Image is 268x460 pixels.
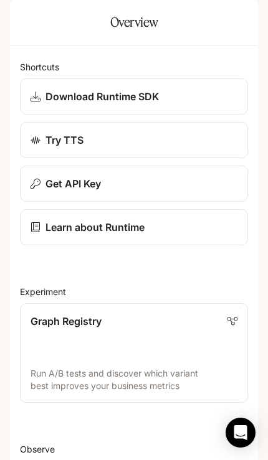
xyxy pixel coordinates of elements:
[20,166,248,202] button: Get API Key
[20,303,248,403] a: Graph RegistryRun A/B tests and discover which variant best improves your business metrics
[20,443,248,456] h2: Observe
[226,418,256,448] div: Open Intercom Messenger
[31,367,237,392] p: Run A/B tests and discover which variant best improves your business metrics
[9,6,32,29] button: open drawer
[20,285,248,298] h2: Experiment
[20,122,248,158] a: Try TTS
[20,60,248,73] h2: Shortcuts
[20,209,248,245] a: Learn about Runtime
[31,314,102,329] p: Graph Registry
[110,10,158,35] h1: Overview
[45,220,145,235] p: Learn about Runtime
[20,78,248,115] a: Download Runtime SDK
[45,133,84,148] p: Try TTS
[45,176,101,191] p: Get API Key
[45,89,159,104] p: Download Runtime SDK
